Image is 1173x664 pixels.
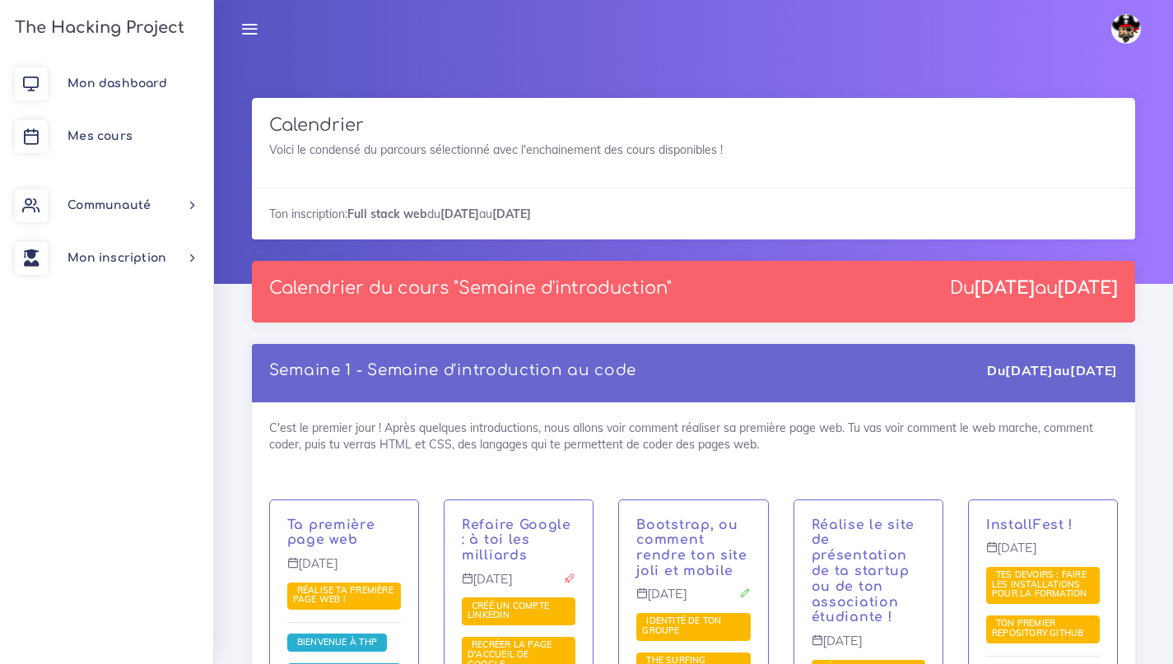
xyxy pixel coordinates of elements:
[636,587,750,614] p: [DATE]
[293,584,393,606] span: Réalise ta première page web !
[986,541,1100,568] p: [DATE]
[293,636,381,648] a: Bienvenue à THP
[287,518,375,548] a: Ta première page web
[975,278,1035,298] strong: [DATE]
[462,518,571,564] a: Refaire Google : à toi les milliards
[992,569,1092,600] a: Tes devoirs : faire les installations pour la formation
[986,518,1100,533] p: Journée InstallFest - Git & Github
[67,199,151,211] span: Communauté
[462,573,575,599] p: [DATE]
[252,188,1135,239] div: Ton inscription: du au
[67,252,166,264] span: Mon inscription
[468,600,549,621] span: Créé un compte LinkedIn
[1058,278,1118,298] strong: [DATE]
[636,518,747,578] a: Bootstrap, ou comment rendre ton site joli et mobile
[992,618,1088,639] a: Ton premier repository GitHub
[812,518,915,625] a: Réalise le site de présentation de ta startup ou de ton association étudiante !
[347,207,427,221] strong: Full stack web
[986,518,1073,532] a: InstallFest !
[1005,362,1053,378] strong: [DATE]
[812,634,925,661] p: [DATE]
[293,585,393,606] a: Réalise ta première page web !
[642,615,721,637] a: Identité de ton groupe
[992,617,1088,638] span: Ton premier repository GitHub
[269,278,672,299] p: Calendrier du cours "Semaine d'introduction"
[636,613,750,641] span: Nous allons te demander d'imaginer l'univers autour de ton groupe de travail.
[67,130,133,142] span: Mes cours
[287,634,387,652] span: Salut à toi et bienvenue à The Hacking Project. Que tu sois avec nous pour 3 semaines, 12 semaine...
[287,583,401,611] span: Dans ce projet, nous te demanderons de coder ta première page web. Ce sera l'occasion d'appliquer...
[986,567,1100,604] span: Nous allons te donner des devoirs pour le weekend : faire en sorte que ton ordinateur soit prêt p...
[269,362,636,378] a: Semaine 1 - Semaine d'introduction au code
[987,361,1118,380] div: Du au
[739,587,751,599] i: Corrections cette journée là
[642,615,721,636] span: Identité de ton groupe
[269,142,1118,158] p: Voici le condensé du parcours sélectionné avec l'enchainement des cours disponibles !
[986,615,1100,643] span: Pour ce projet, nous allons te proposer d'utiliser ton nouveau terminal afin de faire marcher Git...
[462,597,575,625] span: Dans ce projet, tu vas mettre en place un compte LinkedIn et le préparer pour ta future vie.
[10,19,184,37] h3: The Hacking Project
[287,518,401,549] p: C'est le premier jour ! Après quelques introductions, nous allons voir comment réaliser sa premiè...
[287,557,401,583] p: [DATE]
[564,573,575,584] i: Projet à rendre ce jour-là
[67,77,167,90] span: Mon dashboard
[992,569,1092,599] span: Tes devoirs : faire les installations pour la formation
[462,518,575,564] p: C'est l'heure de ton premier véritable projet ! Tu vas recréer la très célèbre page d'accueil de ...
[440,207,479,221] strong: [DATE]
[950,278,1118,299] div: Du au
[1070,362,1118,378] strong: [DATE]
[636,518,750,579] p: Après avoir vu comment faire ses première pages, nous allons te montrer Bootstrap, un puissant fr...
[492,207,531,221] strong: [DATE]
[269,115,1118,136] h3: Calendrier
[812,518,925,626] p: Et voilà ! Nous te donnerons les astuces marketing pour bien savoir vendre un concept ou une idée...
[468,601,549,622] a: Créé un compte LinkedIn
[1111,14,1141,44] img: avatar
